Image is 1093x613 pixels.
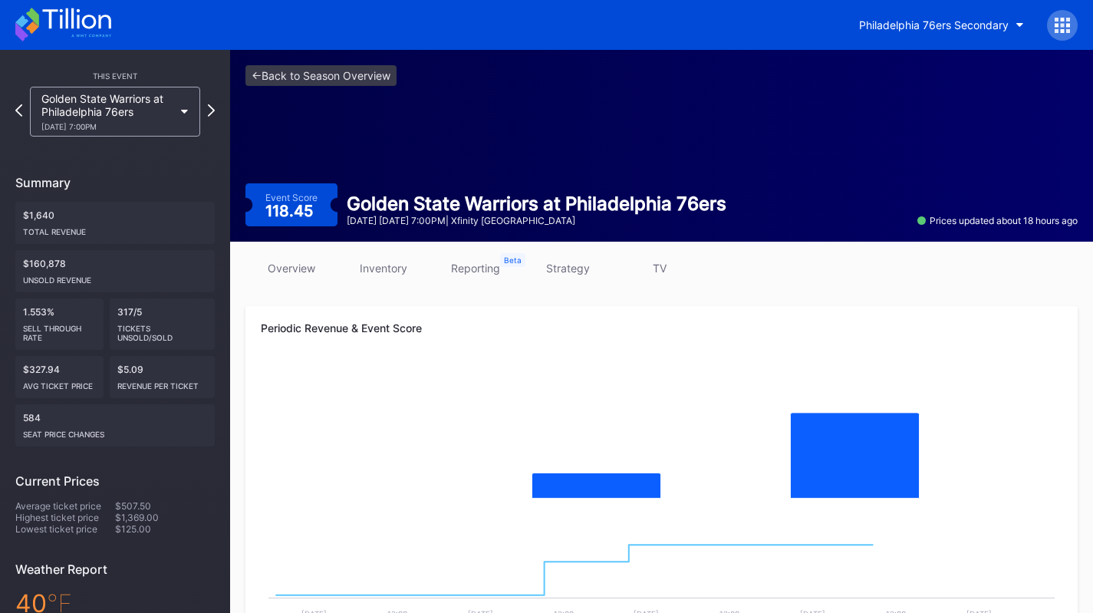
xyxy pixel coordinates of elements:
[261,361,1062,515] svg: Chart title
[245,65,397,86] a: <-Back to Season Overview
[614,257,706,279] a: TV
[41,122,173,131] div: [DATE] 7:00PM
[15,202,215,244] div: $1,640
[15,356,104,398] div: $327.94
[115,500,215,512] div: $507.50
[15,71,215,81] div: This Event
[347,215,726,226] div: [DATE] [DATE] 7:00PM | Xfinity [GEOGRAPHIC_DATA]
[859,18,1009,31] div: Philadelphia 76ers Secondary
[23,221,207,236] div: Total Revenue
[15,404,215,447] div: 584
[23,375,96,391] div: Avg ticket price
[265,192,318,203] div: Event Score
[117,318,208,342] div: Tickets Unsold/Sold
[23,423,207,439] div: seat price changes
[15,298,104,350] div: 1.553%
[15,523,115,535] div: Lowest ticket price
[117,375,208,391] div: Revenue per ticket
[337,257,430,279] a: inventory
[115,523,215,535] div: $125.00
[347,193,726,215] div: Golden State Warriors at Philadelphia 76ers
[265,203,317,219] div: 118.45
[15,473,215,489] div: Current Prices
[261,321,1062,335] div: Periodic Revenue & Event Score
[522,257,614,279] a: strategy
[15,500,115,512] div: Average ticket price
[15,250,215,292] div: $160,878
[110,356,216,398] div: $5.09
[430,257,522,279] a: reporting
[15,512,115,523] div: Highest ticket price
[245,257,337,279] a: overview
[23,269,207,285] div: Unsold Revenue
[15,175,215,190] div: Summary
[917,215,1078,226] div: Prices updated about 18 hours ago
[41,92,173,131] div: Golden State Warriors at Philadelphia 76ers
[110,298,216,350] div: 317/5
[115,512,215,523] div: $1,369.00
[23,318,96,342] div: Sell Through Rate
[848,11,1035,39] button: Philadelphia 76ers Secondary
[15,562,215,577] div: Weather Report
